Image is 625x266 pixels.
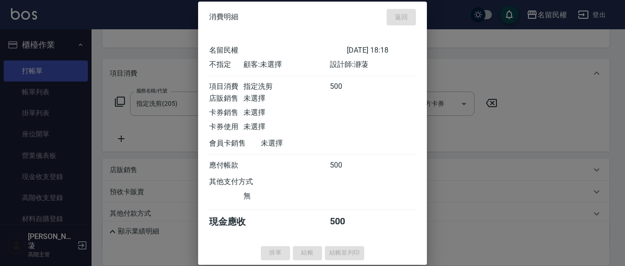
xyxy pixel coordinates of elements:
div: 無 [243,191,329,201]
span: 消費明細 [209,12,238,22]
div: 顧客: 未選擇 [243,60,329,70]
div: 未選擇 [243,94,329,103]
div: 現金應收 [209,216,261,228]
div: 應付帳款 [209,161,243,170]
div: 會員卡銷售 [209,139,261,148]
div: [DATE] 18:18 [347,46,416,55]
div: 卡券銷售 [209,108,243,118]
div: 店販銷售 [209,94,243,103]
div: 卡券使用 [209,122,243,132]
div: 設計師: 瀞蓤 [330,60,416,70]
div: 不指定 [209,60,243,70]
div: 名留民權 [209,46,347,55]
div: 未選擇 [243,108,329,118]
div: 500 [330,82,364,92]
div: 其他支付方式 [209,177,278,187]
div: 指定洗剪 [243,82,329,92]
div: 未選擇 [261,139,347,148]
div: 500 [330,216,364,228]
div: 500 [330,161,364,170]
div: 項目消費 [209,82,243,92]
div: 未選擇 [243,122,329,132]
